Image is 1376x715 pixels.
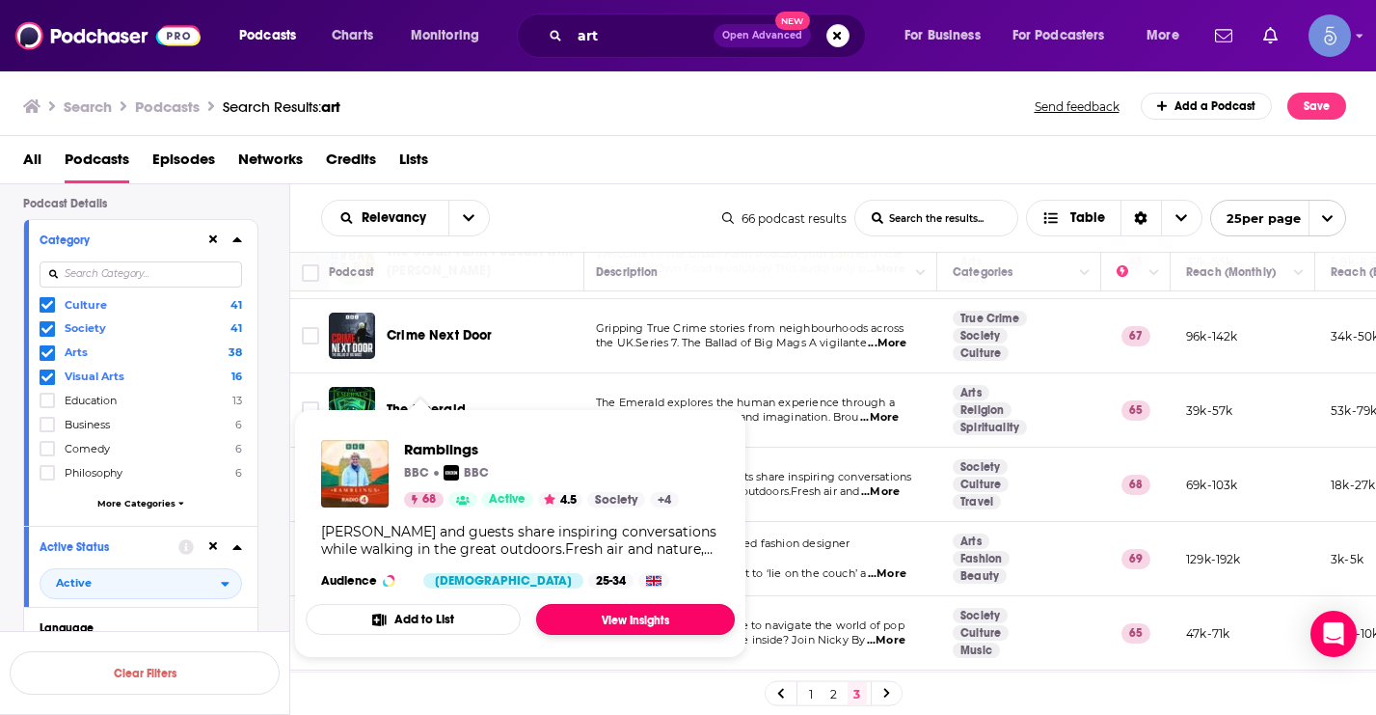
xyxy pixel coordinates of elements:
div: Search Results: [223,97,340,116]
span: 68 [422,490,436,509]
a: Fashion [953,551,1010,566]
button: Save [1287,93,1346,120]
a: Charts [319,20,385,51]
a: Crime Next Door [329,313,375,359]
div: Active Status [40,540,166,554]
span: 6 [235,466,242,480]
a: Podcasts [65,144,129,183]
div: Category [40,234,193,247]
a: Arts [953,385,989,400]
h3: Audience [321,573,408,589]
button: open menu [448,201,489,235]
span: Episodes [152,144,215,183]
div: Open Intercom Messenger [1310,611,1357,657]
a: Culture [953,345,1009,361]
span: More [1147,22,1179,49]
a: Active [481,492,533,508]
span: Lists [399,144,428,183]
button: open menu [397,20,504,51]
span: 6 [235,442,242,455]
span: Gripping True Crime stories from neighbourhoods across [596,321,904,335]
p: 67 [1121,326,1150,345]
span: Monitoring [411,22,479,49]
img: User Profile [1309,14,1351,57]
a: Travel [953,494,1001,509]
p: 96k-142k [1186,328,1237,344]
a: 3 [848,682,867,705]
p: 69k-103k [1186,477,1237,493]
a: Society [953,328,1008,344]
span: Business [65,418,110,431]
span: Visual Arts [65,370,124,383]
span: Philosophy [65,466,122,480]
p: 129k-192k [1186,551,1241,567]
span: Podcasts [239,22,296,49]
a: Culture [953,477,1009,492]
span: Relevancy [362,211,433,225]
a: View Insights [536,604,735,635]
span: the UK.Series 7. The Ballad of Big Mags A vigilante [596,336,867,349]
button: Language [40,616,242,640]
a: Show notifications dropdown [1255,19,1285,52]
button: open menu [891,20,1005,51]
a: BBCBBC [444,465,489,481]
span: 38 [229,345,242,359]
span: 41 [230,321,242,335]
a: Music [953,643,1000,658]
p: 65 [1121,400,1150,420]
span: Ever wondered what it's like to navigate the world of pop [596,619,904,632]
a: Spirituality [953,420,1027,435]
div: [PERSON_NAME] and guests share inspiring conversations while walking in the great outdoors.Fresh ... [321,523,719,558]
div: Power Score [1117,261,1144,284]
p: 3k-5k [1331,551,1363,567]
a: Show notifications dropdown [1207,19,1240,52]
button: Column Actions [909,261,932,285]
button: Choose View [1026,200,1202,236]
span: The Emerald explores the human experience through a [596,396,895,409]
img: BBC [444,465,459,481]
p: 39k-57k [1186,402,1232,419]
button: Active Status [40,535,178,559]
a: +4 [650,492,679,508]
a: Networks [238,144,303,183]
p: 65 [1121,623,1150,643]
span: Education [65,394,117,407]
button: open menu [1133,20,1203,51]
span: 13 [232,394,242,407]
div: Sort Direction [1120,201,1161,235]
button: Category [40,228,205,252]
div: Podcast [329,261,374,284]
span: Open Advanced [722,31,802,41]
span: All [23,144,41,183]
button: Column Actions [1143,261,1166,285]
img: The Emerald [329,387,375,433]
a: 2 [824,682,844,705]
input: Search podcasts, credits, & more... [570,20,714,51]
span: 41 [230,298,242,312]
button: Send feedback [1029,98,1125,115]
div: Description [596,261,658,284]
p: 68 [1121,475,1150,494]
button: Show profile menu [1309,14,1351,57]
h2: filter dropdown [40,568,242,599]
div: [DEMOGRAPHIC_DATA] [423,573,583,589]
a: Beauty [953,568,1007,584]
div: Categories [953,261,1012,284]
button: open menu [226,20,321,51]
a: Add a Podcast [1141,93,1273,120]
a: Society [953,459,1008,475]
p: BBC [464,465,489,481]
a: 1 [801,682,821,705]
button: Open AdvancedNew [714,24,811,47]
button: 4.5 [538,492,582,508]
span: For Business [904,22,981,49]
button: Column Actions [1287,261,1310,285]
span: vibrant lens of myth, story, and imagination. Brou [596,410,859,424]
a: Society [587,492,645,508]
a: Search Results:art [223,97,340,116]
span: More Categories [97,498,175,509]
span: Charts [332,22,373,49]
